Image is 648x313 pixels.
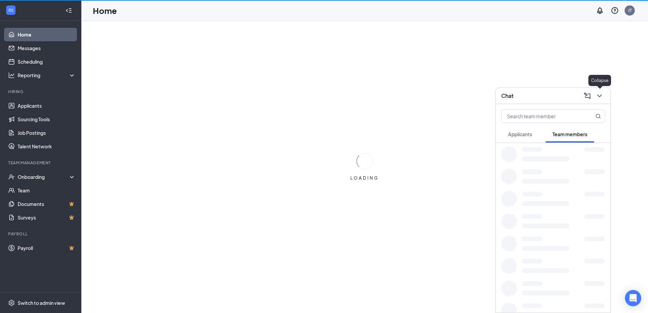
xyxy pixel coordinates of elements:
[18,99,76,112] a: Applicants
[583,92,591,100] svg: ComposeMessage
[18,197,76,211] a: DocumentsCrown
[18,173,70,180] div: Onboarding
[18,112,76,126] a: Sourcing Tools
[18,72,76,79] div: Reporting
[8,299,15,306] svg: Settings
[18,211,76,224] a: SurveysCrown
[611,6,619,15] svg: QuestionInfo
[501,92,513,100] h3: Chat
[18,28,76,41] a: Home
[18,299,65,306] div: Switch to admin view
[8,72,15,79] svg: Analysis
[65,7,72,14] svg: Collapse
[628,7,632,13] div: JT
[18,140,76,153] a: Talent Network
[8,231,74,237] div: Payroll
[18,184,76,197] a: Team
[595,92,604,100] svg: ChevronDown
[8,160,74,166] div: Team Management
[552,131,587,137] span: Team members
[595,113,601,119] svg: MagnifyingGlass
[582,90,593,101] button: ComposeMessage
[18,126,76,140] a: Job Postings
[508,131,532,137] span: Applicants
[594,90,605,101] button: ChevronDown
[588,75,611,86] div: Collapse
[502,110,582,123] input: Search team member
[18,41,76,55] a: Messages
[348,175,382,181] div: LOADING
[18,241,76,255] a: PayrollCrown
[596,6,604,15] svg: Notifications
[625,290,641,306] div: Open Intercom Messenger
[7,7,14,14] svg: WorkstreamLogo
[18,55,76,68] a: Scheduling
[8,173,15,180] svg: UserCheck
[8,89,74,95] div: Hiring
[93,5,117,16] h1: Home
